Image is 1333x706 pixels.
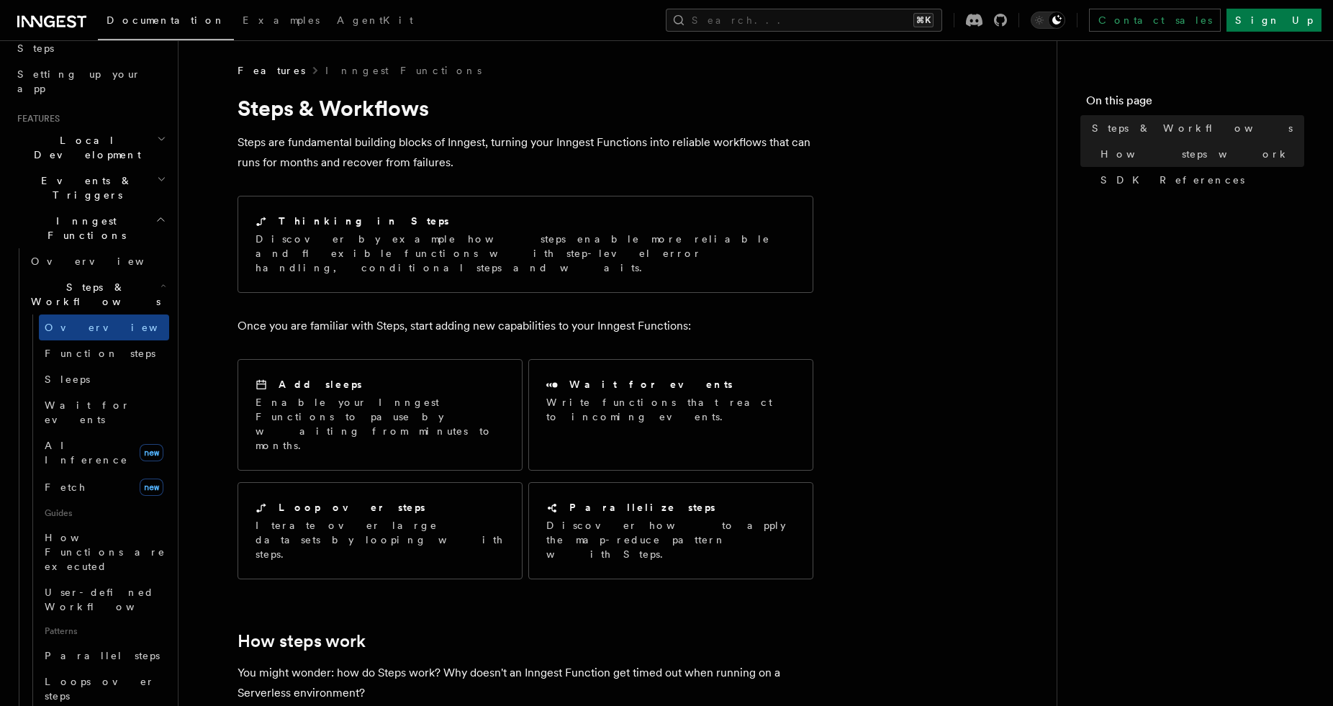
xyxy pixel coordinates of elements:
h4: On this page [1086,92,1304,115]
span: Local Development [12,133,157,162]
span: Overview [45,322,193,333]
button: Search...⌘K [666,9,942,32]
a: Fetchnew [39,473,169,502]
span: User-defined Workflows [45,587,174,612]
span: Documentation [107,14,225,26]
button: Local Development [12,127,169,168]
a: Inngest Functions [325,63,482,78]
a: Thinking in StepsDiscover by example how steps enable more reliable and flexible functions with s... [238,196,813,293]
a: Function steps [39,340,169,366]
span: Overview [31,255,179,267]
span: Fetch [45,481,86,493]
a: SDK References [1095,167,1304,193]
a: How steps work [238,631,366,651]
a: Sign Up [1226,9,1321,32]
h1: Steps & Workflows [238,95,813,121]
p: Steps are fundamental building blocks of Inngest, turning your Inngest Functions into reliable wo... [238,132,813,173]
h2: Wait for events [569,377,733,392]
p: Enable your Inngest Functions to pause by waiting from minutes to months. [256,395,505,453]
span: Events & Triggers [12,173,157,202]
h2: Add sleeps [279,377,362,392]
p: Discover by example how steps enable more reliable and flexible functions with step-level error h... [256,232,795,275]
a: Examples [234,4,328,39]
span: Features [238,63,305,78]
a: Loop over stepsIterate over large datasets by looping with steps. [238,482,523,579]
span: Parallel steps [45,650,160,661]
a: Documentation [98,4,234,40]
kbd: ⌘K [913,13,934,27]
span: Guides [39,502,169,525]
a: Parallelize stepsDiscover how to apply the map-reduce pattern with Steps. [528,482,813,579]
a: Parallel steps [39,643,169,669]
span: Steps & Workflows [25,280,161,309]
h2: Loop over steps [279,500,425,515]
p: Iterate over large datasets by looping with steps. [256,518,505,561]
span: Patterns [39,620,169,643]
a: Leveraging Steps [12,21,169,61]
span: Steps & Workflows [1092,121,1293,135]
span: AgentKit [337,14,413,26]
span: Wait for events [45,399,130,425]
button: Steps & Workflows [25,274,169,314]
button: Toggle dark mode [1031,12,1065,29]
a: Setting up your app [12,61,169,101]
h2: Parallelize steps [569,500,715,515]
a: AI Inferencenew [39,433,169,473]
p: Write functions that react to incoming events. [546,395,795,424]
a: Overview [25,248,169,274]
p: Once you are familiar with Steps, start adding new capabilities to your Inngest Functions: [238,316,813,336]
a: Contact sales [1089,9,1221,32]
span: Examples [243,14,320,26]
span: Loops over steps [45,676,155,702]
p: Discover how to apply the map-reduce pattern with Steps. [546,518,795,561]
span: new [140,444,163,461]
a: Wait for events [39,392,169,433]
a: Overview [39,314,169,340]
a: User-defined Workflows [39,579,169,620]
p: You might wonder: how do Steps work? Why doesn't an Inngest Function get timed out when running o... [238,663,813,703]
button: Inngest Functions [12,208,169,248]
span: new [140,479,163,496]
span: Sleeps [45,374,90,385]
a: Wait for eventsWrite functions that react to incoming events. [528,359,813,471]
span: Function steps [45,348,155,359]
a: Steps & Workflows [1086,115,1304,141]
a: Sleeps [39,366,169,392]
a: Add sleepsEnable your Inngest Functions to pause by waiting from minutes to months. [238,359,523,471]
a: How steps work [1095,141,1304,167]
span: Features [12,113,60,125]
span: SDK References [1101,173,1244,187]
a: How Functions are executed [39,525,169,579]
span: Inngest Functions [12,214,155,243]
h2: Thinking in Steps [279,214,449,228]
span: How Functions are executed [45,532,166,572]
span: Setting up your app [17,68,141,94]
span: How steps work [1101,147,1290,161]
span: AI Inference [45,440,128,466]
button: Events & Triggers [12,168,169,208]
a: AgentKit [328,4,422,39]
